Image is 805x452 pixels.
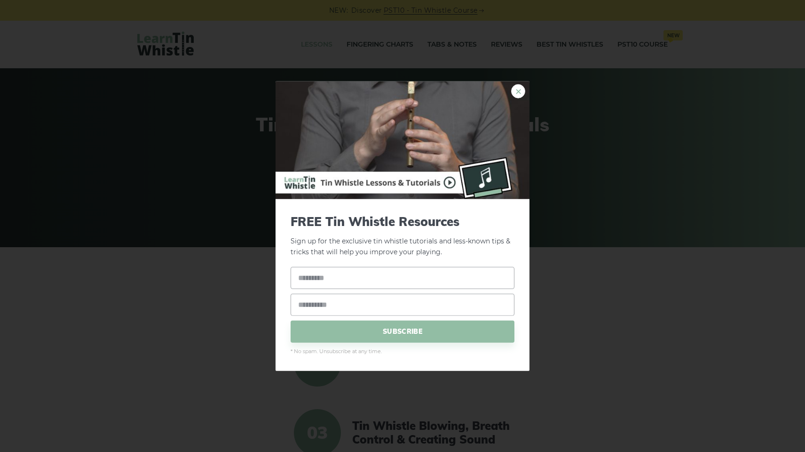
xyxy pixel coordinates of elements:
[291,214,514,258] p: Sign up for the exclusive tin whistle tutorials and less-known tips & tricks that will help you i...
[276,81,529,199] img: Tin Whistle Buying Guide Preview
[511,84,525,98] a: ×
[291,347,514,355] span: * No spam. Unsubscribe at any time.
[291,214,514,229] span: FREE Tin Whistle Resources
[291,320,514,342] span: SUBSCRIBE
